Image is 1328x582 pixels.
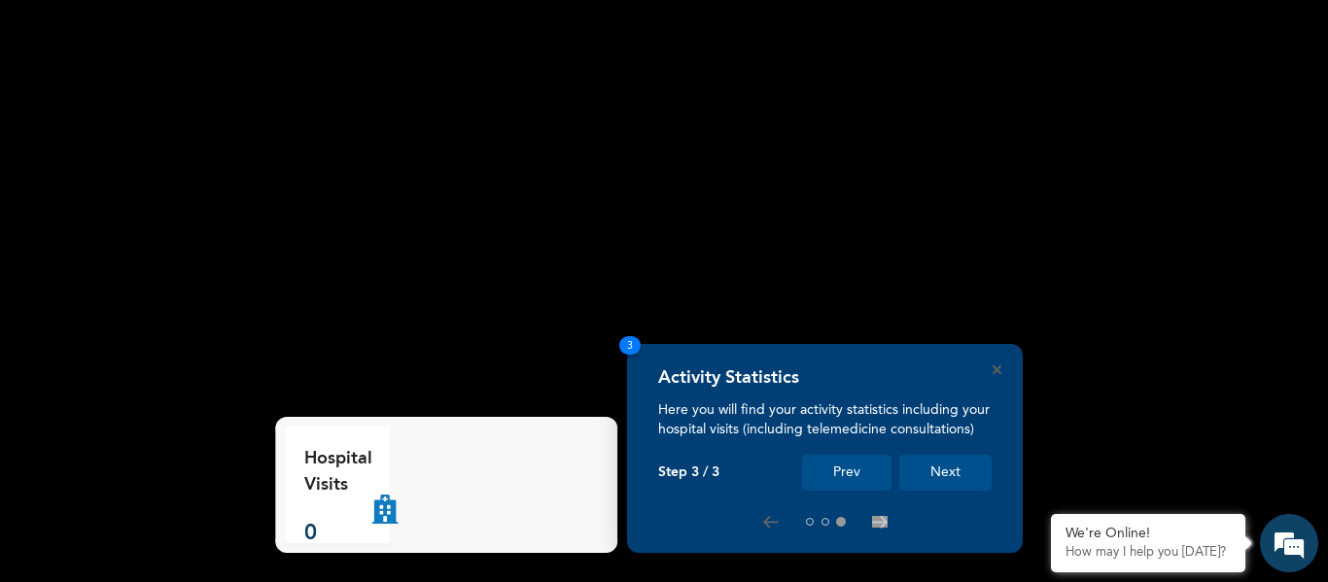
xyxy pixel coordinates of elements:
p: How may I help you today? [1066,545,1231,561]
span: 3 [619,336,641,355]
p: Hospital Visits [304,446,372,498]
div: We're Online! [1066,526,1231,542]
p: Step 3 / 3 [658,464,719,481]
button: Close [993,365,1001,374]
p: 0 [304,518,372,550]
button: Next [899,455,992,491]
p: Here you will find your activity statistics including your hospital visits (including telemedicin... [658,400,992,439]
h4: Activity Statistics [658,367,799,389]
button: Prev [802,455,891,491]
